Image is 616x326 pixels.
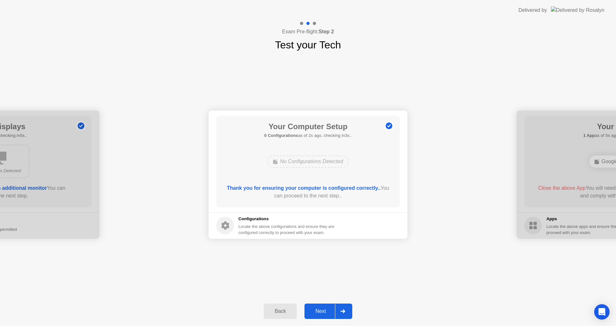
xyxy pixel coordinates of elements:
div: Delivered by [518,6,547,14]
b: 0 Configurations [264,133,298,138]
h1: Test your Tech [275,37,341,53]
div: Open Intercom Messenger [594,304,610,320]
button: Next [304,304,352,319]
div: Back [266,308,295,314]
h5: as of 2s ago, checking in3s.. [264,132,352,139]
b: Step 2 [319,29,334,34]
div: Next [306,308,335,314]
div: Locate the above configurations and ensure they are configured correctly to proceed with your exam. [238,223,336,236]
h4: Exam Pre-flight: [282,28,334,36]
h5: Configurations [238,216,336,222]
div: No Configurations Detected [267,155,349,168]
div: You can proceed to the next step.. [226,184,391,200]
img: Delivered by Rosalyn [551,6,604,14]
b: Thank you for ensuring your computer is configured correctly.. [227,185,381,191]
button: Back [264,304,297,319]
h1: Your Computer Setup [264,121,352,132]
